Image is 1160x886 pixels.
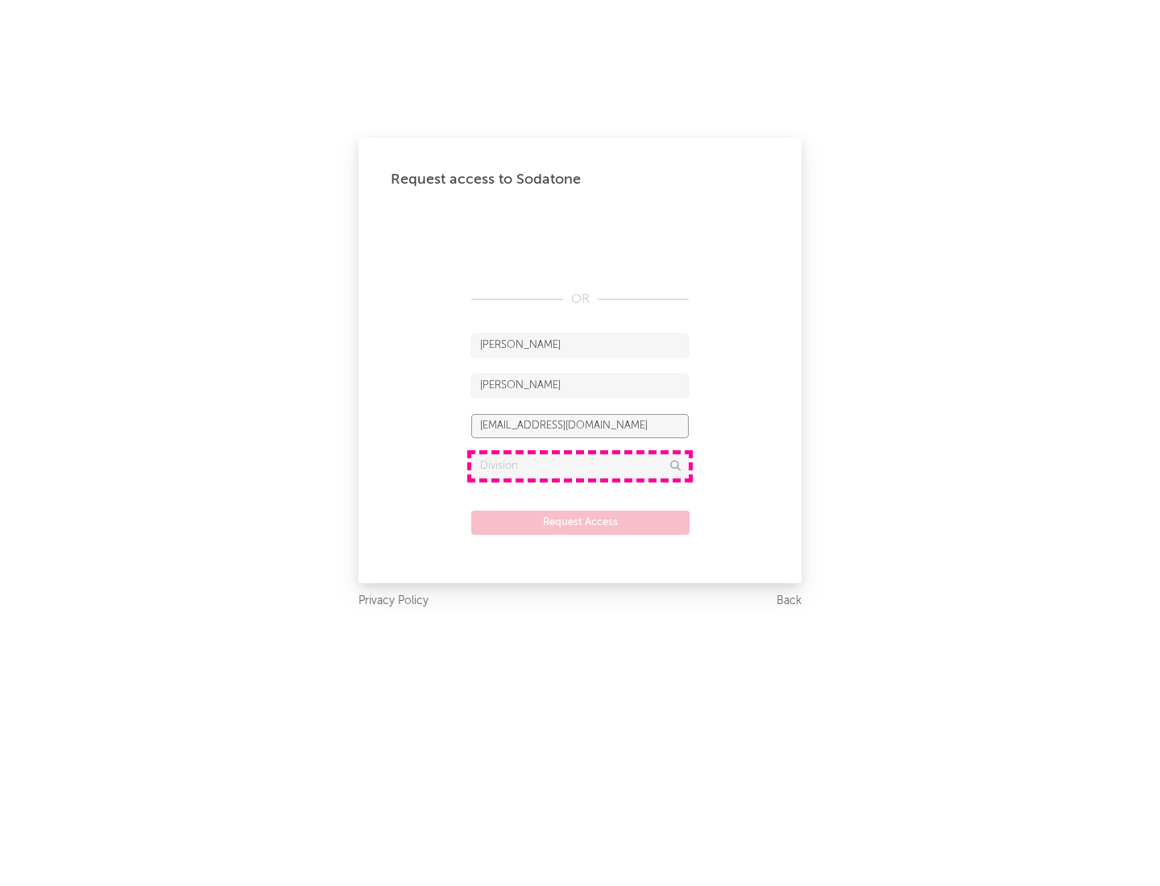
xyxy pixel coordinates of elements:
[471,333,689,358] input: First Name
[777,591,802,611] a: Back
[471,290,689,309] div: OR
[471,511,690,535] button: Request Access
[471,374,689,398] input: Last Name
[471,414,689,438] input: Email
[391,170,769,189] div: Request access to Sodatone
[358,591,429,611] a: Privacy Policy
[471,454,689,478] input: Division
